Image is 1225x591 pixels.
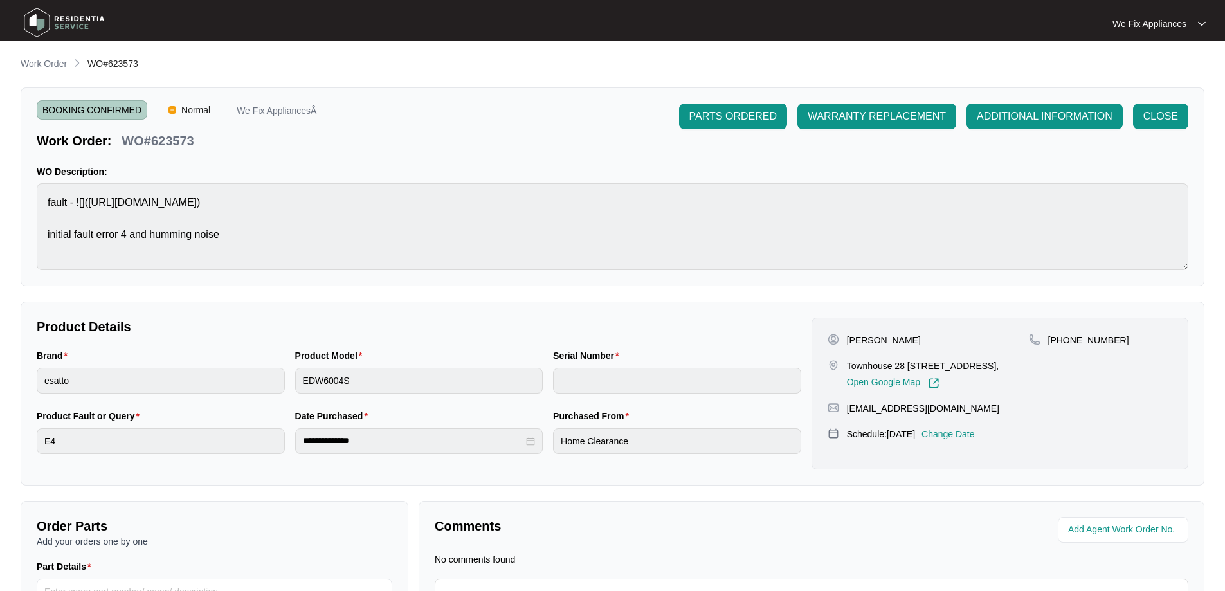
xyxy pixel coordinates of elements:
[1143,109,1178,124] span: CLOSE
[828,428,839,439] img: map-pin
[176,100,215,120] span: Normal
[18,57,69,71] a: Work Order
[37,349,73,362] label: Brand
[828,402,839,414] img: map-pin
[37,410,145,423] label: Product Fault or Query
[847,377,939,389] a: Open Google Map
[847,402,999,415] p: [EMAIL_ADDRESS][DOMAIN_NAME]
[553,368,801,394] input: Serial Number
[966,104,1123,129] button: ADDITIONAL INFORMATION
[168,106,176,114] img: Vercel Logo
[37,318,801,336] p: Product Details
[72,58,82,68] img: chevron-right
[87,59,138,69] span: WO#623573
[847,359,999,372] p: Townhouse 28 [STREET_ADDRESS],
[37,100,147,120] span: BOOKING CONFIRMED
[689,109,777,124] span: PARTS ORDERED
[295,368,543,394] input: Product Model
[37,560,96,573] label: Part Details
[1112,17,1186,30] p: We Fix Appliances
[1048,334,1129,347] p: [PHONE_NUMBER]
[679,104,787,129] button: PARTS ORDERED
[553,428,801,454] input: Purchased From
[847,334,921,347] p: [PERSON_NAME]
[21,57,67,70] p: Work Order
[921,428,975,441] p: Change Date
[295,410,373,423] label: Date Purchased
[19,3,109,42] img: residentia service logo
[435,553,515,566] p: No comments found
[928,377,939,389] img: Link-External
[37,535,392,548] p: Add your orders one by one
[122,132,194,150] p: WO#623573
[828,334,839,345] img: user-pin
[808,109,946,124] span: WARRANTY REPLACEMENT
[37,428,285,454] input: Product Fault or Query
[37,132,111,150] p: Work Order:
[1029,334,1040,345] img: map-pin
[1133,104,1188,129] button: CLOSE
[37,165,1188,178] p: WO Description:
[977,109,1112,124] span: ADDITIONAL INFORMATION
[37,368,285,394] input: Brand
[797,104,956,129] button: WARRANTY REPLACEMENT
[435,517,803,535] p: Comments
[237,106,316,120] p: We Fix AppliancesÂ
[828,359,839,371] img: map-pin
[553,410,634,423] label: Purchased From
[1198,21,1206,27] img: dropdown arrow
[37,183,1188,270] textarea: fault - ![]([URL][DOMAIN_NAME]) initial fault error 4 and humming noise
[303,434,524,448] input: Date Purchased
[1068,522,1181,538] input: Add Agent Work Order No.
[553,349,624,362] label: Serial Number
[847,428,915,441] p: Schedule: [DATE]
[295,349,368,362] label: Product Model
[37,517,392,535] p: Order Parts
